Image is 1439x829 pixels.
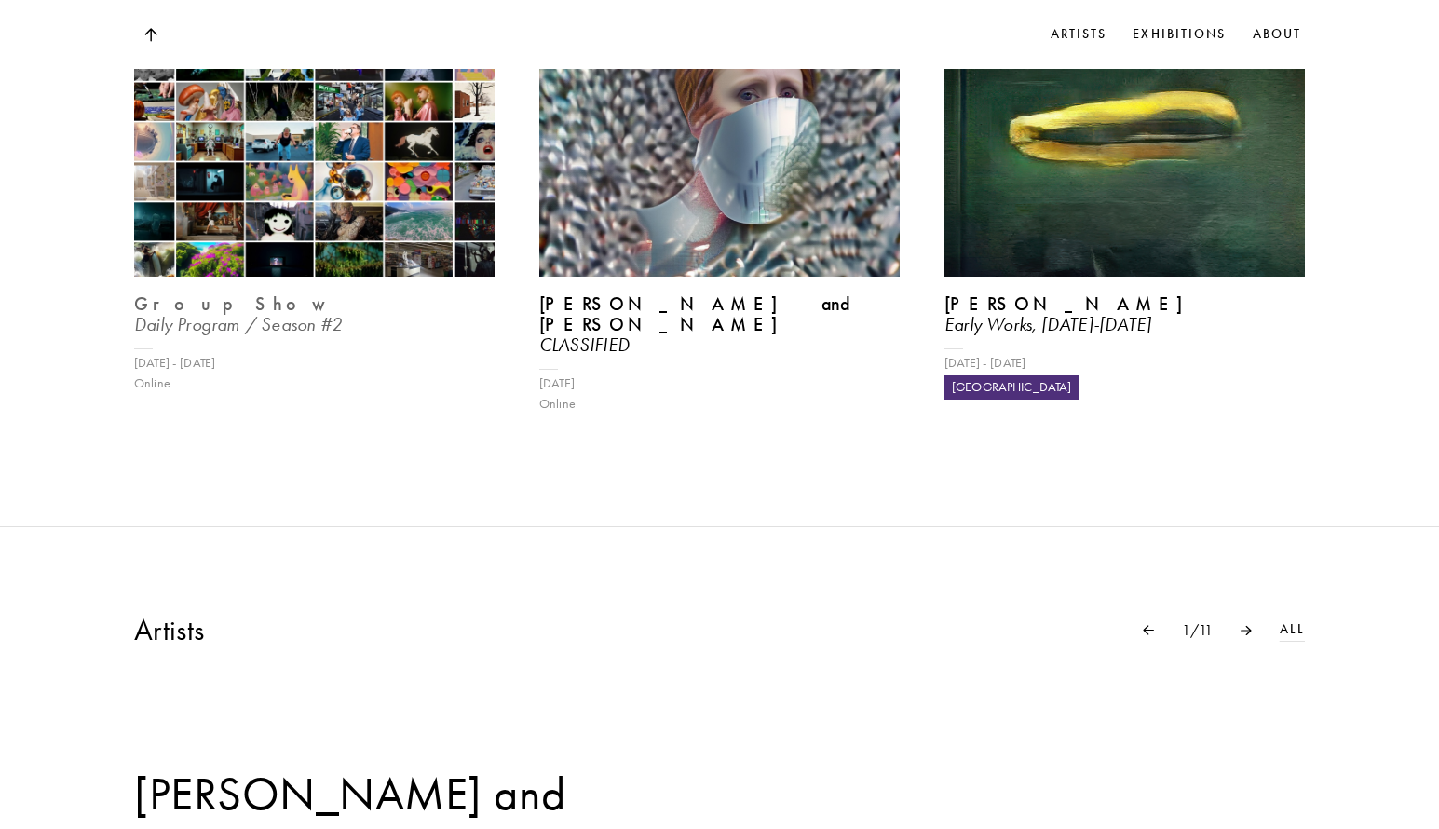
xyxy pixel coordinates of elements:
img: Arrow Pointer [1241,625,1252,635]
a: Exhibitions [1129,20,1229,48]
h3: Artists [134,611,204,648]
div: [DATE] - [DATE] [944,353,1305,374]
i: Daily Program / Season #2 [134,313,342,335]
div: Online [134,374,495,394]
a: Artists [1047,20,1111,48]
img: Exhibition Image [129,3,500,281]
div: [DATE] [539,374,900,394]
div: [GEOGRAPHIC_DATA] [944,375,1079,400]
a: Exhibition ImageGroup ShowDaily Program / Season #2[DATE] - [DATE]Online [134,7,495,394]
b: [PERSON_NAME] [944,292,1215,315]
p: 1 / 11 [1182,620,1213,641]
a: Exhibition Image[PERSON_NAME] and [PERSON_NAME]CLASSIFIED[DATE]Online [539,7,900,414]
a: All [1280,619,1305,640]
img: Top [143,28,156,42]
b: Group Show [134,292,333,315]
img: Exhibition Image [944,7,1305,277]
i: CLASSIFIED [539,333,630,356]
b: [PERSON_NAME] and [PERSON_NAME] [539,292,862,335]
img: Exhibition Image [539,7,900,277]
div: [DATE] - [DATE] [134,353,495,374]
img: Arrow Pointer [1143,625,1154,635]
i: Early Works, [DATE]-[DATE] [944,313,1151,335]
div: Online [539,394,900,414]
a: Exhibition Image[PERSON_NAME]Early Works, [DATE]-[DATE][DATE] - [DATE][GEOGRAPHIC_DATA] [944,7,1305,400]
a: About [1249,20,1306,48]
